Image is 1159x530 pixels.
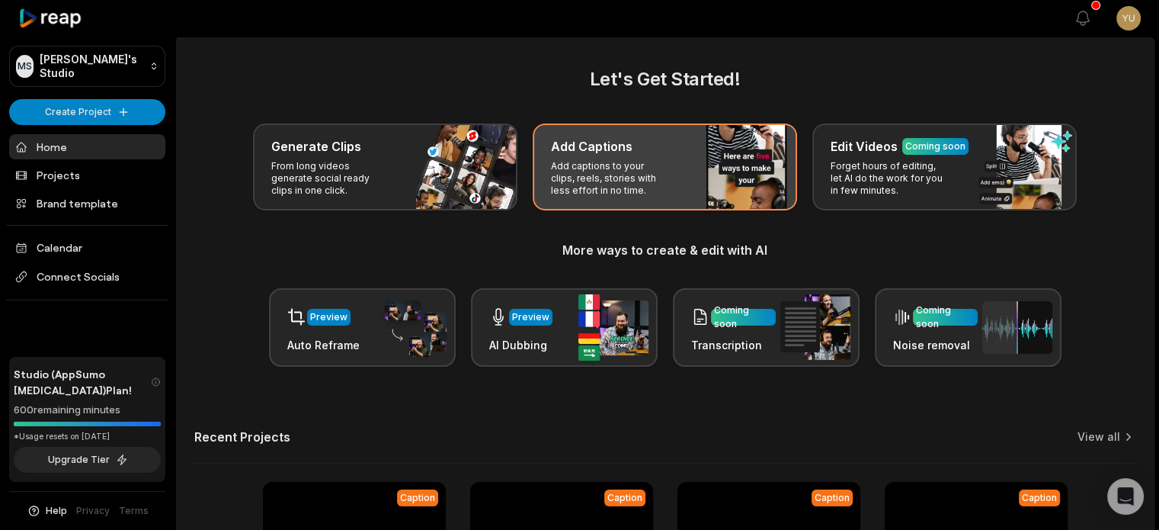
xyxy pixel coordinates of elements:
[780,294,850,360] img: transcription.png
[489,337,552,353] h3: AI Dubbing
[1077,429,1120,445] a: View all
[194,429,290,445] h2: Recent Projects
[271,160,389,197] p: From long videos generate social ready clips in one click.
[194,241,1135,259] h3: More ways to create & edit with AI
[40,53,143,80] p: [PERSON_NAME]'s Studio
[9,134,165,159] a: Home
[512,310,549,324] div: Preview
[119,504,149,518] a: Terms
[376,298,447,358] img: auto_reframe.png
[14,403,161,418] div: 600 remaining minutes
[905,140,965,153] div: Coming soon
[9,99,165,125] button: Create Project
[831,137,898,156] h3: Edit Videos
[982,301,1052,354] img: noise_removal.png
[287,337,360,353] h3: Auto Reframe
[14,447,161,473] button: Upgrade Tier
[14,431,161,442] div: *Usage resets on [DATE]
[9,162,165,188] a: Projects
[9,235,165,260] a: Calendar
[714,304,773,331] div: Coming soon
[691,337,776,353] h3: Transcription
[16,55,34,78] div: MS
[14,366,151,398] span: Studio (AppSumo [MEDICAL_DATA]) Plan!
[578,294,648,361] img: ai_dubbing.png
[76,504,110,518] a: Privacy
[1107,478,1144,515] div: Open Intercom Messenger
[893,337,978,353] h3: Noise removal
[916,304,975,331] div: Coming soon
[46,504,67,518] span: Help
[9,263,165,291] span: Connect Socials
[194,66,1135,93] h2: Let's Get Started!
[551,160,669,197] p: Add captions to your clips, reels, stories with less effort in no time.
[271,137,361,156] h3: Generate Clips
[551,137,632,156] h3: Add Captions
[27,504,67,518] button: Help
[310,310,347,324] div: Preview
[831,160,949,197] p: Forget hours of editing, let AI do the work for you in few minutes.
[9,191,165,216] a: Brand template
